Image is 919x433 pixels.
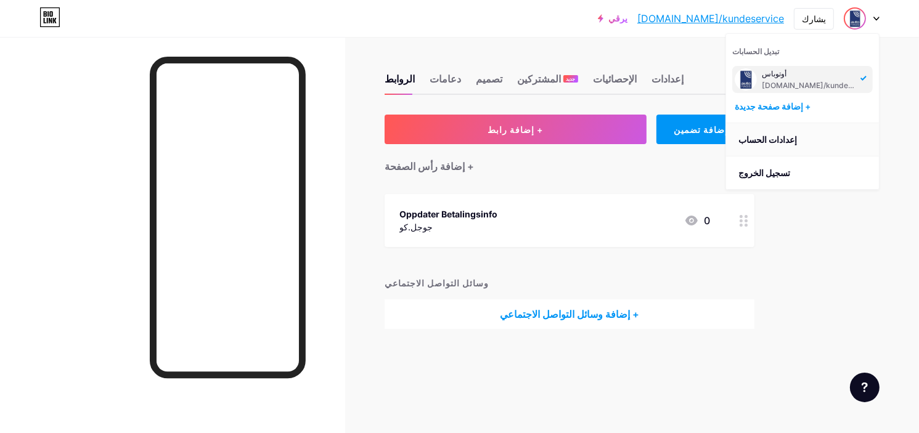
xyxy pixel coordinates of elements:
font: + إضافة وسائل التواصل الاجتماعي [500,308,639,320]
a: إعدادات الحساب [726,123,879,156]
font: 0 [704,214,710,227]
font: يشارك [802,14,826,24]
font: يرقي [608,13,627,23]
font: الروابط [385,73,415,85]
font: دعامات [430,73,461,85]
font: تبديل الحسابات [732,47,779,56]
font: إعدادات [651,73,684,85]
font: + إضافة رابط [488,124,543,135]
font: Oppdater Betalingsinfo [399,209,497,219]
img: خدمة العملاء [845,9,865,28]
font: المشتركين [517,73,561,85]
font: الإحصائيات [593,73,637,85]
font: [DOMAIN_NAME]/kundeservice [637,12,784,25]
font: وسائل التواصل الاجتماعي [385,278,489,288]
font: أوتوباس [762,69,786,78]
img: خدمة العملاء [735,68,757,91]
font: إعدادات الحساب [738,134,797,145]
font: تصميم [476,73,502,85]
font: تسجيل الخروج [738,168,790,178]
font: جديد [566,76,576,82]
font: + إضافة تضمين [674,124,737,135]
a: [DOMAIN_NAME]/kundeservice [637,11,784,26]
font: + إضافة رأس الصفحة [385,160,474,172]
font: جوجل.كو [399,222,433,232]
font: + إضافة صفحة جديدة [735,101,811,111]
font: [DOMAIN_NAME]/kundeservice [762,81,874,90]
button: + إضافة رابط [385,115,647,144]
